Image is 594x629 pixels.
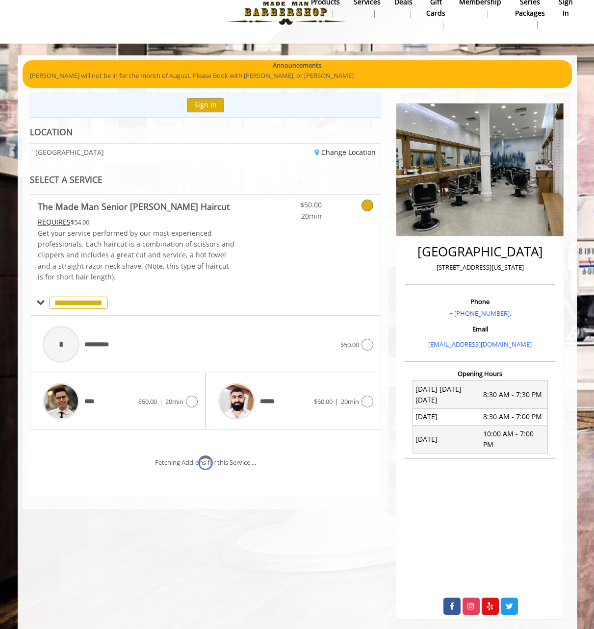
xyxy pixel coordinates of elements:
[407,262,553,273] p: [STREET_ADDRESS][US_STATE]
[38,217,71,226] span: This service needs some Advance to be paid before we block your appointment
[30,175,382,184] div: SELECT A SERVICE
[480,408,548,425] td: 8:30 AM - 7:00 PM
[165,397,183,406] span: 20min
[138,397,157,406] span: $50.00
[38,200,230,213] b: The Made Man Senior [PERSON_NAME] Haircut
[30,71,565,81] p: [PERSON_NAME] will not be in for the month of August. Please Book with [PERSON_NAME], or [PERSON_...
[413,408,480,425] td: [DATE]
[449,309,511,318] a: + [PHONE_NUMBER].
[413,381,480,409] td: [DATE] [DATE] [DATE]
[187,98,224,112] button: Sign In
[480,426,548,453] td: 10:00 AM - 7:00 PM
[405,370,555,377] h3: Opening Hours
[314,397,333,406] span: $50.00
[341,397,359,406] span: 20min
[155,457,256,468] div: Fetching Add-ons for this Service ...
[159,397,163,406] span: |
[407,245,553,259] h2: [GEOGRAPHIC_DATA]
[335,397,338,406] span: |
[30,126,73,138] b: LOCATION
[407,326,553,332] h3: Email
[315,148,376,157] a: Change Location
[38,228,235,283] p: Get your service performed by our most experienced professionals. Each haircut is a combination o...
[428,340,532,349] a: [EMAIL_ADDRESS][DOMAIN_NAME]
[340,340,359,349] span: $50.00
[38,217,235,227] div: $54.00
[413,426,480,453] td: [DATE]
[264,211,322,222] span: 20min
[407,298,553,305] h3: Phone
[35,149,104,156] span: [GEOGRAPHIC_DATA]
[264,200,322,210] span: $50.00
[480,381,548,409] td: 8:30 AM - 7:30 PM
[273,60,321,71] b: Announcements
